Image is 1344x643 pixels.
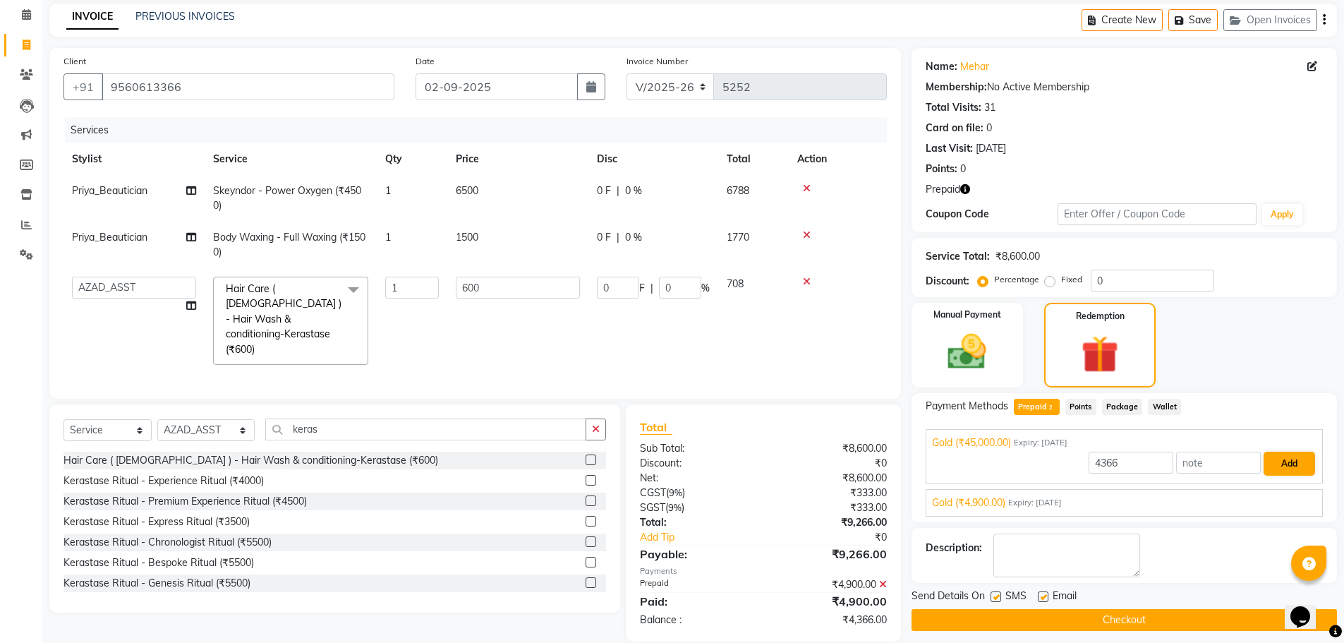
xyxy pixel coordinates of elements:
span: 2 [1047,404,1055,412]
span: 0 F [597,230,611,245]
span: Email [1053,589,1077,606]
span: 1 [385,184,391,197]
div: ₹4,366.00 [763,613,897,627]
input: Enter Offer / Coupon Code [1058,203,1257,225]
span: 6500 [456,184,478,197]
div: Payments [640,565,886,577]
div: ₹9,266.00 [763,546,897,563]
span: Gold (₹4,900.00) [932,495,1005,510]
span: Package [1102,399,1143,415]
label: Client [63,55,86,68]
span: | [617,184,619,198]
span: 9% [669,487,682,498]
div: Kerastase Ritual - Genesis Ritual (₹5500) [63,576,250,591]
a: Add Tip [629,530,785,545]
th: Service [205,143,377,175]
div: Coupon Code [926,207,1058,222]
div: Kerastase Ritual - Bespoke Ritual (₹5500) [63,555,254,570]
span: Prepaid [926,182,960,197]
input: Amount [1089,452,1173,474]
span: 0 % [625,184,642,198]
input: note [1176,452,1261,474]
div: Services [65,117,897,143]
div: Total Visits: [926,100,981,115]
div: Points: [926,162,957,176]
label: Percentage [994,273,1039,286]
a: Mehar [960,59,989,74]
div: ₹0 [786,530,897,545]
div: Hair Care ( [DEMOGRAPHIC_DATA] ) - Hair Wash & conditioning-Kerastase (₹600) [63,453,438,468]
div: ₹333.00 [763,500,897,515]
th: Disc [588,143,718,175]
div: Kerastase Ritual - Express Ritual (₹3500) [63,515,250,529]
span: 0 F [597,184,611,198]
div: ₹8,600.00 [995,249,1040,264]
span: Points [1065,399,1096,415]
div: ₹333.00 [763,486,897,500]
div: Discount: [629,456,763,471]
div: 31 [984,100,995,115]
span: Hair Care ( [DEMOGRAPHIC_DATA] ) - Hair Wash & conditioning-Kerastase (₹600) [226,282,341,356]
span: % [701,281,710,296]
div: Last Visit: [926,141,973,156]
div: ( ) [629,486,763,500]
span: Priya_Beautician [72,184,147,197]
span: 6788 [727,184,749,197]
div: Service Total: [926,249,990,264]
th: Total [718,143,789,175]
span: Prepaid [1014,399,1060,415]
th: Stylist [63,143,205,175]
div: ₹8,600.00 [763,471,897,486]
label: Fixed [1061,273,1082,286]
div: ₹9,266.00 [763,515,897,530]
input: Search or Scan [265,419,586,440]
img: _gift.svg [1070,331,1130,378]
div: 0 [986,121,992,136]
label: Date [416,55,435,68]
span: 1500 [456,231,478,244]
span: 9% [668,502,682,513]
label: Redemption [1076,310,1125,323]
span: Skeyndor - Power Oxygen (₹4500) [213,184,361,212]
div: Kerastase Ritual - Experience Ritual (₹4000) [63,474,264,488]
span: 1 [385,231,391,244]
input: Search by Name/Mobile/Email/Code [102,73,394,100]
button: Checkout [912,609,1337,631]
button: Open Invoices [1223,9,1317,31]
div: ₹4,900.00 [763,593,897,610]
div: Kerastase Ritual - Premium Experience Ritual (₹4500) [63,494,307,509]
div: Membership: [926,80,987,95]
div: Balance : [629,613,763,627]
div: [DATE] [976,141,1006,156]
div: ₹4,900.00 [763,577,897,592]
div: ₹0 [763,456,897,471]
div: Sub Total: [629,441,763,456]
th: Price [447,143,588,175]
img: _cash.svg [936,330,998,374]
div: Name: [926,59,957,74]
div: Prepaid [629,577,763,592]
span: SMS [1005,589,1027,606]
div: No Active Membership [926,80,1323,95]
div: Description: [926,541,982,555]
span: Priya_Beautician [72,231,147,244]
span: SGST [640,501,665,514]
span: Body Waxing - Full Waxing (₹1500) [213,231,365,258]
div: Kerastase Ritual - Chronologist Ritual (₹5500) [63,535,272,550]
div: Card on file: [926,121,983,136]
span: Expiry: [DATE] [1008,497,1062,509]
span: 708 [727,277,744,290]
button: Add [1264,452,1315,476]
span: 0 % [625,230,642,245]
span: Expiry: [DATE] [1014,437,1067,449]
button: +91 [63,73,103,100]
div: Total: [629,515,763,530]
iframe: chat widget [1285,587,1330,629]
div: Net: [629,471,763,486]
div: Discount: [926,274,969,289]
div: 0 [960,162,966,176]
th: Action [789,143,887,175]
span: Payment Methods [926,399,1008,414]
div: ( ) [629,500,763,515]
span: | [650,281,653,296]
